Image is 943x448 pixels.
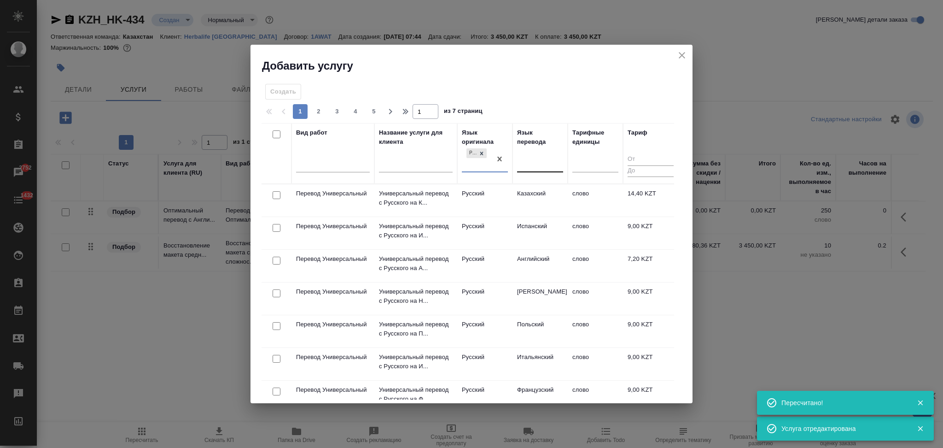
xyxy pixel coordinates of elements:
[568,348,623,380] td: слово
[628,154,674,165] input: От
[623,315,678,348] td: 9,00 KZT
[296,353,370,362] p: Перевод Универсальный
[379,287,453,306] p: Универсальный перевод с Русского на Н...
[348,107,363,116] span: 4
[296,222,370,231] p: Перевод Универсальный
[330,107,344,116] span: 3
[512,283,568,315] td: [PERSON_NAME]
[623,217,678,249] td: 9,00 KZT
[457,381,512,413] td: Русский
[628,128,647,137] div: Тариф
[623,184,678,217] td: 14,40 KZT
[457,217,512,249] td: Русский
[781,398,903,407] div: Пересчитано!
[379,385,453,404] p: Универсальный перевод с Русского на Ф...
[379,353,453,371] p: Универсальный перевод с Русского на И...
[379,320,453,338] p: Универсальный перевод с Русского на П...
[512,381,568,413] td: Французский
[623,250,678,282] td: 7,20 KZT
[517,128,563,147] div: Язык перевода
[911,399,930,407] button: Закрыть
[348,104,363,119] button: 4
[379,222,453,240] p: Универсальный перевод с Русского на И...
[568,283,623,315] td: слово
[457,184,512,217] td: Русский
[296,385,370,395] p: Перевод Универсальный
[568,315,623,348] td: слово
[296,287,370,296] p: Перевод Универсальный
[462,128,508,147] div: Язык оригинала
[466,147,488,159] div: Русский
[512,217,568,249] td: Испанский
[512,348,568,380] td: Итальянский
[296,320,370,329] p: Перевод Универсальный
[623,381,678,413] td: 9,00 KZT
[379,128,453,147] div: Название услуги для клиента
[623,348,678,380] td: 9,00 KZT
[457,348,512,380] td: Русский
[466,148,477,158] div: Русский
[781,424,903,433] div: Услуга отредактирована
[675,48,689,62] button: close
[568,184,623,217] td: слово
[311,104,326,119] button: 2
[444,106,483,119] span: из 7 страниц
[296,189,370,198] p: Перевод Универсальный
[311,107,326,116] span: 2
[457,283,512,315] td: Русский
[379,189,453,207] p: Универсальный перевод с Русского на К...
[568,217,623,249] td: слово
[262,59,693,73] h2: Добавить услугу
[512,250,568,282] td: Английский
[568,250,623,282] td: слово
[379,254,453,273] p: Универсальный перевод с Русского на А...
[512,315,568,348] td: Польский
[367,107,381,116] span: 5
[568,381,623,413] td: слово
[628,165,674,177] input: До
[296,254,370,264] p: Перевод Универсальный
[367,104,381,119] button: 5
[572,128,618,147] div: Тарифные единицы
[512,184,568,217] td: Казахский
[457,250,512,282] td: Русский
[457,315,512,348] td: Русский
[330,104,344,119] button: 3
[296,128,327,137] div: Вид работ
[623,283,678,315] td: 9,00 KZT
[911,424,930,433] button: Закрыть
